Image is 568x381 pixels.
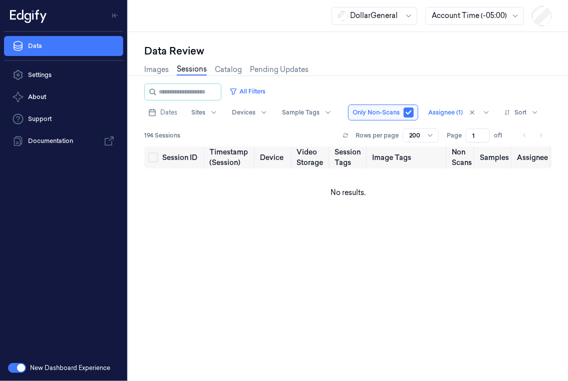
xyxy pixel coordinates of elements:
th: Assignee [513,146,552,168]
a: Documentation [4,131,123,151]
a: Data [4,36,123,56]
a: Sessions [177,64,207,75]
span: Dates [160,108,177,117]
button: All Filters [225,83,269,99]
a: Catalog [215,64,242,75]
button: About [4,87,123,107]
th: Device [256,146,293,168]
th: Session ID [158,146,205,168]
span: 194 Sessions [144,131,180,140]
nav: pagination [518,128,548,142]
th: Timestamp (Session) [205,146,256,168]
th: Video Storage [293,146,331,168]
a: Pending Updates [250,64,309,75]
div: Data Review [144,44,552,58]
p: Rows per page [356,131,399,140]
button: Select all [148,152,158,162]
th: Session Tags [331,146,368,168]
th: Image Tags [368,146,448,168]
a: Images [144,64,169,75]
span: Page [447,131,462,140]
button: Toggle Navigation [107,7,123,23]
span: of 1 [494,131,510,140]
a: Settings [4,65,123,85]
th: Non Scans [448,146,476,168]
span: Only Non-Scans [353,108,400,117]
button: Dates [144,104,181,120]
th: Samples [476,146,513,168]
a: Support [4,109,123,129]
td: No results. [144,168,552,216]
